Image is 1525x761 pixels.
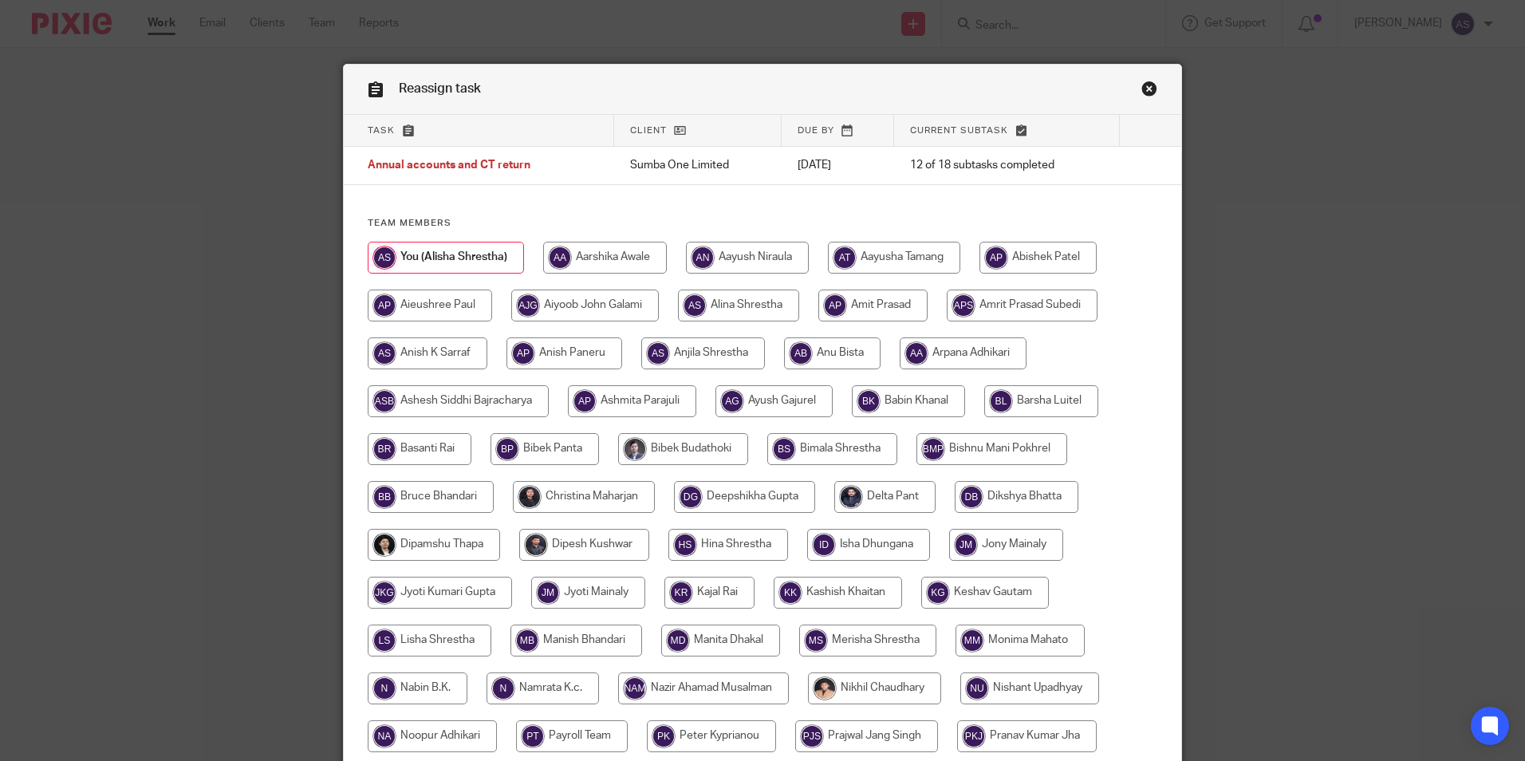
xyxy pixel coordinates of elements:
p: [DATE] [798,157,878,173]
p: Sumba One Limited [630,157,766,173]
h4: Team members [368,217,1157,230]
span: Task [368,126,395,135]
span: Annual accounts and CT return [368,160,530,172]
span: Client [630,126,667,135]
span: Current subtask [910,126,1008,135]
span: Due by [798,126,834,135]
a: Close this dialog window [1141,81,1157,102]
span: Reassign task [399,82,481,95]
td: 12 of 18 subtasks completed [894,147,1120,185]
